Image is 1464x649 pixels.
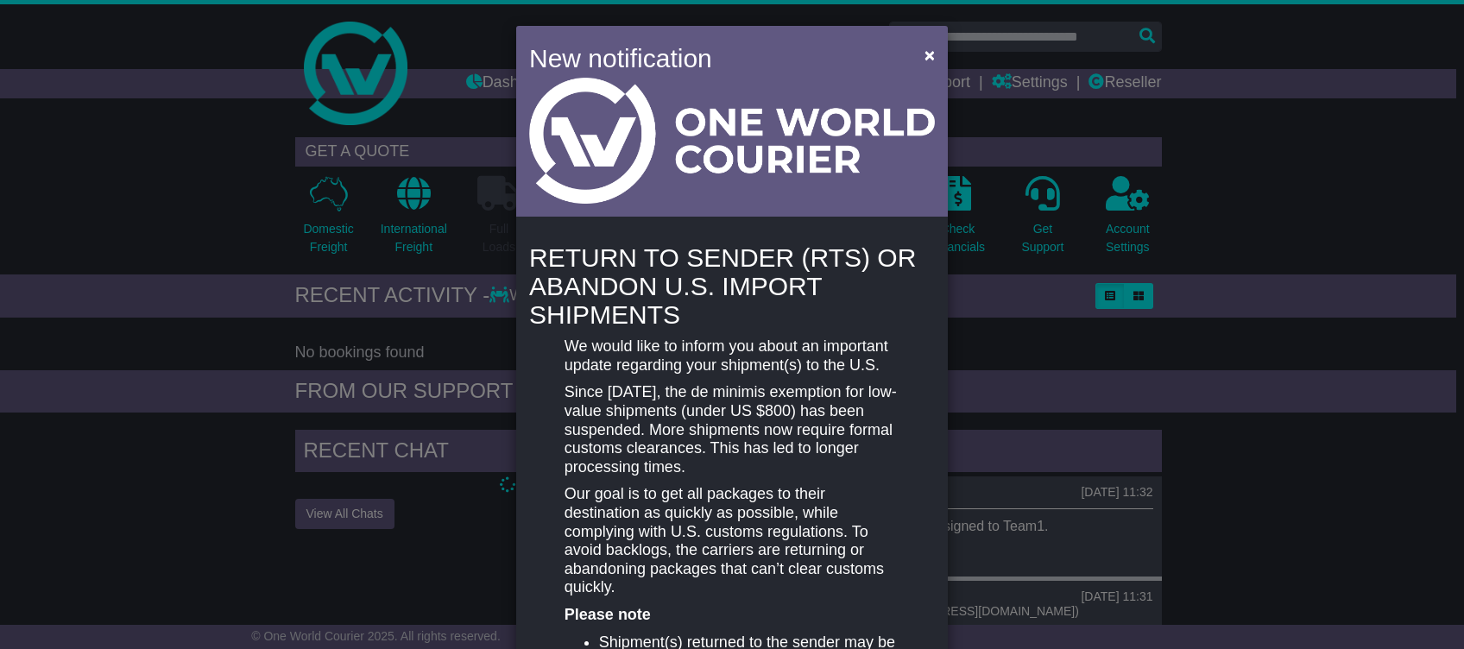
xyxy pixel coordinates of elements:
[565,383,899,476] p: Since [DATE], the de minimis exemption for low-value shipments (under US $800) has been suspended...
[916,37,943,72] button: Close
[924,45,935,65] span: ×
[529,78,935,204] img: Light
[565,485,899,597] p: Our goal is to get all packages to their destination as quickly as possible, while complying with...
[529,39,899,78] h4: New notification
[529,243,935,329] h4: RETURN TO SENDER (RTS) OR ABANDON U.S. IMPORT SHIPMENTS
[565,606,651,623] strong: Please note
[565,337,899,375] p: We would like to inform you about an important update regarding your shipment(s) to the U.S.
